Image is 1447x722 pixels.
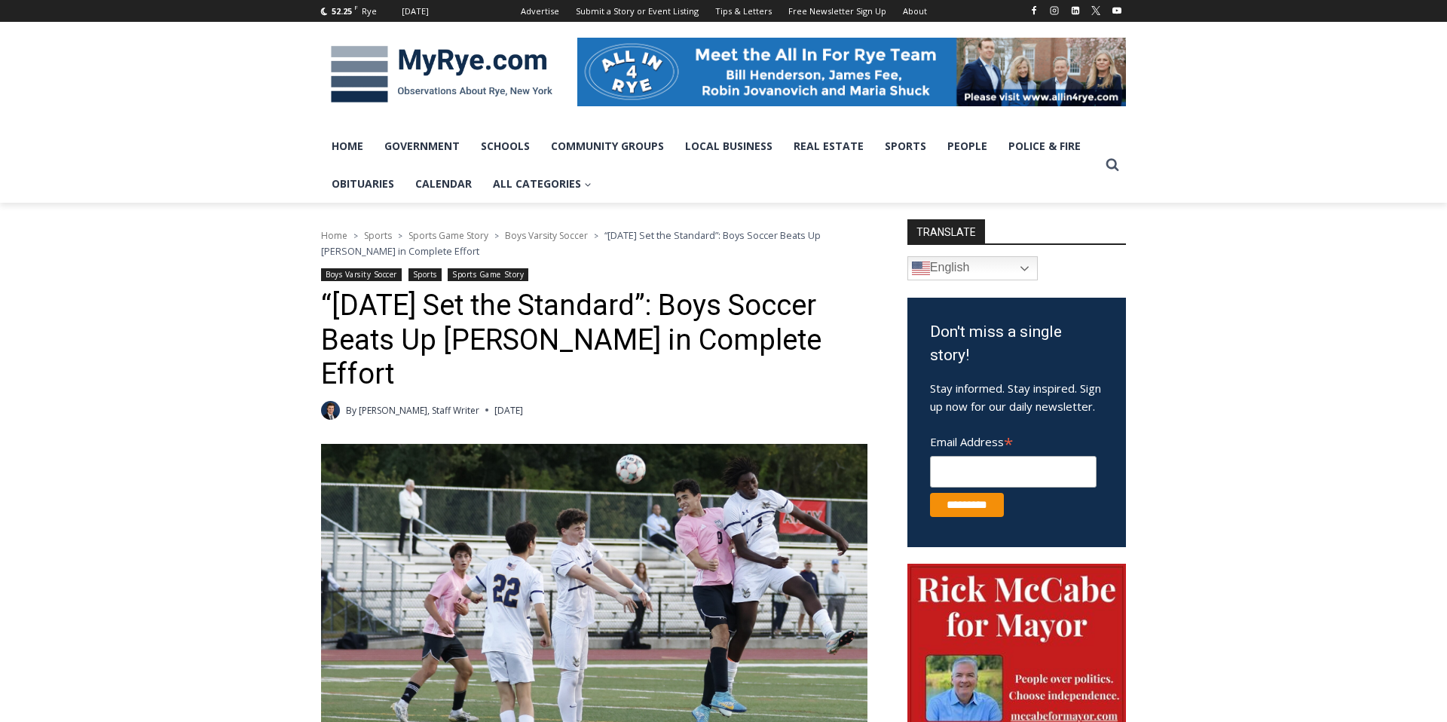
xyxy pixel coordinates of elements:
span: All Categories [493,176,592,192]
button: View Search Form [1099,151,1126,179]
a: English [907,256,1038,280]
a: Sports Game Story [408,229,488,242]
a: Sports Game Story [448,268,528,281]
img: en [912,259,930,277]
div: [DATE] [402,5,429,18]
a: Sports [874,127,937,165]
span: > [494,231,499,241]
a: Schools [470,127,540,165]
span: “[DATE] Set the Standard”: Boys Soccer Beats Up [PERSON_NAME] in Complete Effort [321,228,821,257]
span: By [346,403,356,418]
label: Email Address [930,427,1097,454]
img: MyRye.com [321,35,562,114]
a: Police & Fire [998,127,1091,165]
h3: Don't miss a single story! [930,320,1103,368]
a: Home [321,127,374,165]
a: YouTube [1108,2,1126,20]
span: > [594,231,598,241]
a: Instagram [1045,2,1063,20]
span: > [353,231,358,241]
a: Obituaries [321,165,405,203]
a: X [1087,2,1105,20]
a: People [937,127,998,165]
a: [PERSON_NAME], Staff Writer [359,404,479,417]
a: Calendar [405,165,482,203]
a: Linkedin [1066,2,1084,20]
img: All in for Rye [577,38,1126,106]
a: Sports [364,229,392,242]
strong: TRANSLATE [907,219,985,243]
a: Local Business [675,127,783,165]
img: Charlie Morris headshot PROFESSIONAL HEADSHOT [321,401,340,420]
a: All Categories [482,165,602,203]
p: Stay informed. Stay inspired. Sign up now for our daily newsletter. [930,379,1103,415]
span: F [354,3,358,11]
time: [DATE] [494,403,523,418]
nav: Primary Navigation [321,127,1099,203]
h1: “[DATE] Set the Standard”: Boys Soccer Beats Up [PERSON_NAME] in Complete Effort [321,289,867,392]
a: Facebook [1025,2,1043,20]
a: Government [374,127,470,165]
a: Author image [321,401,340,420]
span: 52.25 [332,5,352,17]
a: Home [321,229,347,242]
a: Boys Varsity Soccer [321,268,402,281]
div: Rye [362,5,377,18]
a: Boys Varsity Soccer [505,229,588,242]
a: Community Groups [540,127,675,165]
a: Real Estate [783,127,874,165]
span: > [398,231,402,241]
a: Sports [408,268,442,281]
nav: Breadcrumbs [321,228,867,259]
